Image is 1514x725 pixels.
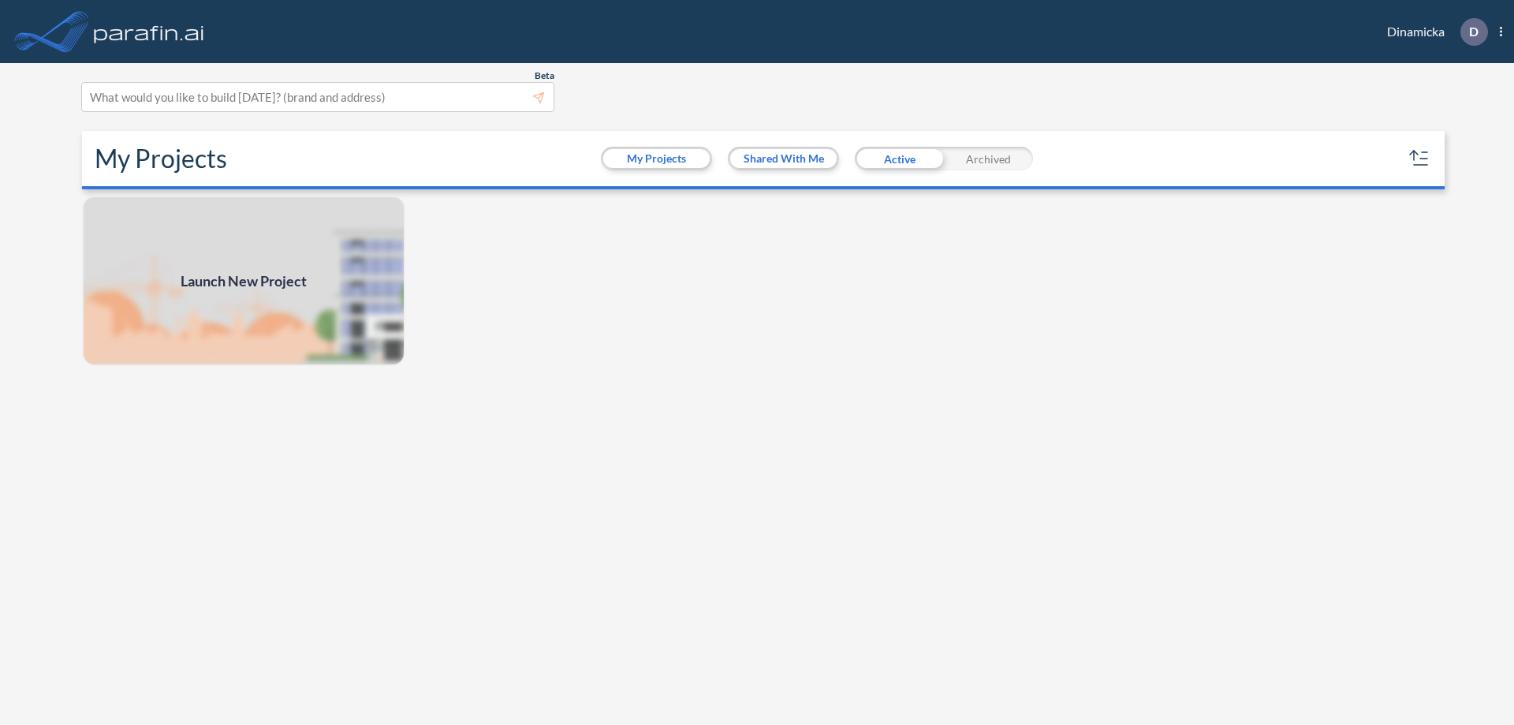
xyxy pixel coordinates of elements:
[1363,18,1502,46] div: Dinamicka
[1469,24,1479,39] p: D
[855,147,944,170] div: Active
[944,147,1033,170] div: Archived
[535,69,554,82] span: Beta
[91,16,207,47] img: logo
[1407,146,1432,171] button: sort
[82,196,405,366] a: Launch New Project
[95,144,227,174] h2: My Projects
[181,271,307,292] span: Launch New Project
[730,149,837,168] button: Shared With Me
[82,196,405,366] img: add
[603,149,710,168] button: My Projects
